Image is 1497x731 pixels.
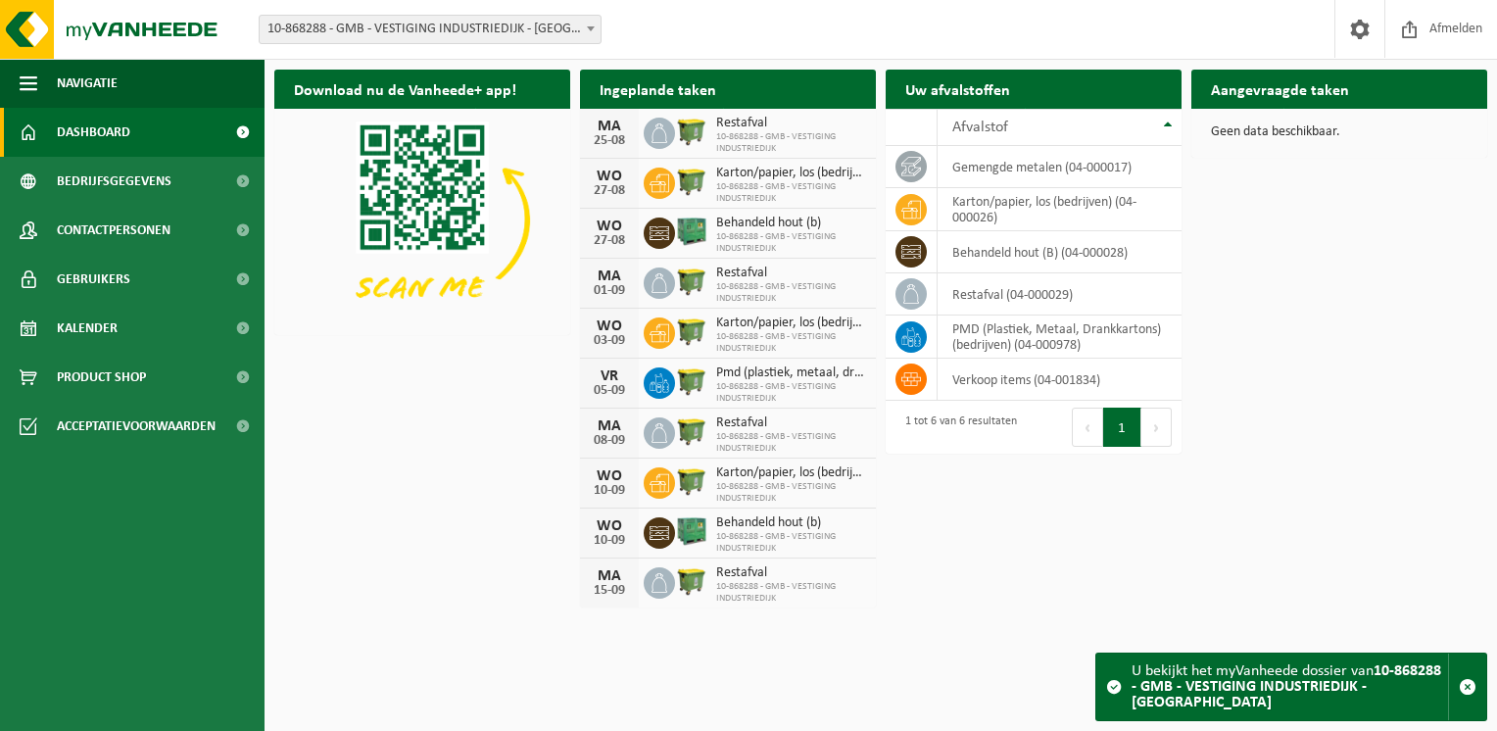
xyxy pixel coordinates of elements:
[590,368,629,384] div: VR
[716,465,866,481] span: Karton/papier, los (bedrijven)
[938,188,1182,231] td: karton/papier, los (bedrijven) (04-000026)
[590,318,629,334] div: WO
[1211,125,1468,139] p: Geen data beschikbaar.
[675,514,708,548] img: PB-HB-1400-HPE-GN-01
[1141,408,1172,447] button: Next
[590,134,629,148] div: 25-08
[675,414,708,448] img: WB-1100-HPE-GN-50
[590,434,629,448] div: 08-09
[1103,408,1141,447] button: 1
[590,284,629,298] div: 01-09
[675,215,708,248] img: PB-HB-1400-HPE-GN-01
[57,206,170,255] span: Contactpersonen
[716,381,866,405] span: 10-868288 - GMB - VESTIGING INDUSTRIEDIJK
[580,70,736,108] h2: Ingeplande taken
[886,70,1030,108] h2: Uw afvalstoffen
[716,216,866,231] span: Behandeld hout (b)
[938,146,1182,188] td: gemengde metalen (04-000017)
[590,568,629,584] div: MA
[590,468,629,484] div: WO
[590,268,629,284] div: MA
[590,418,629,434] div: MA
[259,15,602,44] span: 10-868288 - GMB - VESTIGING INDUSTRIEDIJK - TURNHOUT
[675,165,708,198] img: WB-1100-HPE-GN-50
[57,108,130,157] span: Dashboard
[938,231,1182,273] td: behandeld hout (B) (04-000028)
[716,166,866,181] span: Karton/papier, los (bedrijven)
[57,255,130,304] span: Gebruikers
[716,581,866,605] span: 10-868288 - GMB - VESTIGING INDUSTRIEDIJK
[716,316,866,331] span: Karton/papier, los (bedrijven)
[716,281,866,305] span: 10-868288 - GMB - VESTIGING INDUSTRIEDIJK
[1191,70,1369,108] h2: Aangevraagde taken
[716,515,866,531] span: Behandeld hout (b)
[57,353,146,402] span: Product Shop
[675,115,708,148] img: WB-1100-HPE-GN-50
[57,304,118,353] span: Kalender
[938,273,1182,316] td: restafval (04-000029)
[895,406,1017,449] div: 1 tot 6 van 6 resultaten
[590,184,629,198] div: 27-08
[590,334,629,348] div: 03-09
[952,120,1008,135] span: Afvalstof
[716,365,866,381] span: Pmd (plastiek, metaal, drankkartons) (bedrijven)
[938,316,1182,359] td: PMD (Plastiek, Metaal, Drankkartons) (bedrijven) (04-000978)
[716,231,866,255] span: 10-868288 - GMB - VESTIGING INDUSTRIEDIJK
[675,365,708,398] img: WB-1100-HPE-GN-50
[675,315,708,348] img: WB-1100-HPE-GN-50
[590,584,629,598] div: 15-09
[590,484,629,498] div: 10-09
[716,481,866,505] span: 10-868288 - GMB - VESTIGING INDUSTRIEDIJK
[1132,663,1441,710] strong: 10-868288 - GMB - VESTIGING INDUSTRIEDIJK - [GEOGRAPHIC_DATA]
[716,431,866,455] span: 10-868288 - GMB - VESTIGING INDUSTRIEDIJK
[274,109,570,331] img: Download de VHEPlus App
[274,70,536,108] h2: Download nu de Vanheede+ app!
[590,534,629,548] div: 10-09
[260,16,601,43] span: 10-868288 - GMB - VESTIGING INDUSTRIEDIJK - TURNHOUT
[590,119,629,134] div: MA
[716,266,866,281] span: Restafval
[675,464,708,498] img: WB-1100-HPE-GN-50
[675,265,708,298] img: WB-1100-HPE-GN-50
[590,384,629,398] div: 05-09
[938,359,1182,401] td: verkoop items (04-001834)
[716,415,866,431] span: Restafval
[716,565,866,581] span: Restafval
[716,116,866,131] span: Restafval
[675,564,708,598] img: WB-1100-HPE-GN-50
[57,59,118,108] span: Navigatie
[57,157,171,206] span: Bedrijfsgegevens
[716,181,866,205] span: 10-868288 - GMB - VESTIGING INDUSTRIEDIJK
[1072,408,1103,447] button: Previous
[590,234,629,248] div: 27-08
[716,531,866,555] span: 10-868288 - GMB - VESTIGING INDUSTRIEDIJK
[716,331,866,355] span: 10-868288 - GMB - VESTIGING INDUSTRIEDIJK
[590,518,629,534] div: WO
[57,402,216,451] span: Acceptatievoorwaarden
[590,219,629,234] div: WO
[716,131,866,155] span: 10-868288 - GMB - VESTIGING INDUSTRIEDIJK
[1132,654,1448,720] div: U bekijkt het myVanheede dossier van
[590,169,629,184] div: WO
